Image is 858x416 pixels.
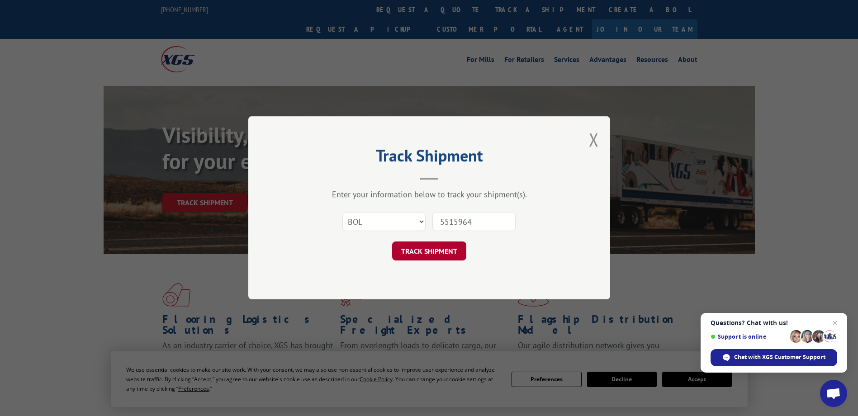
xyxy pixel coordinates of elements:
[734,353,825,361] span: Chat with XGS Customer Support
[294,189,565,200] div: Enter your information below to track your shipment(s).
[392,242,466,261] button: TRACK SHIPMENT
[711,333,787,340] span: Support is online
[711,349,837,366] div: Chat with XGS Customer Support
[589,128,599,151] button: Close modal
[432,213,516,232] input: Number(s)
[830,317,840,328] span: Close chat
[711,319,837,326] span: Questions? Chat with us!
[294,149,565,166] h2: Track Shipment
[820,380,847,407] div: Open chat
